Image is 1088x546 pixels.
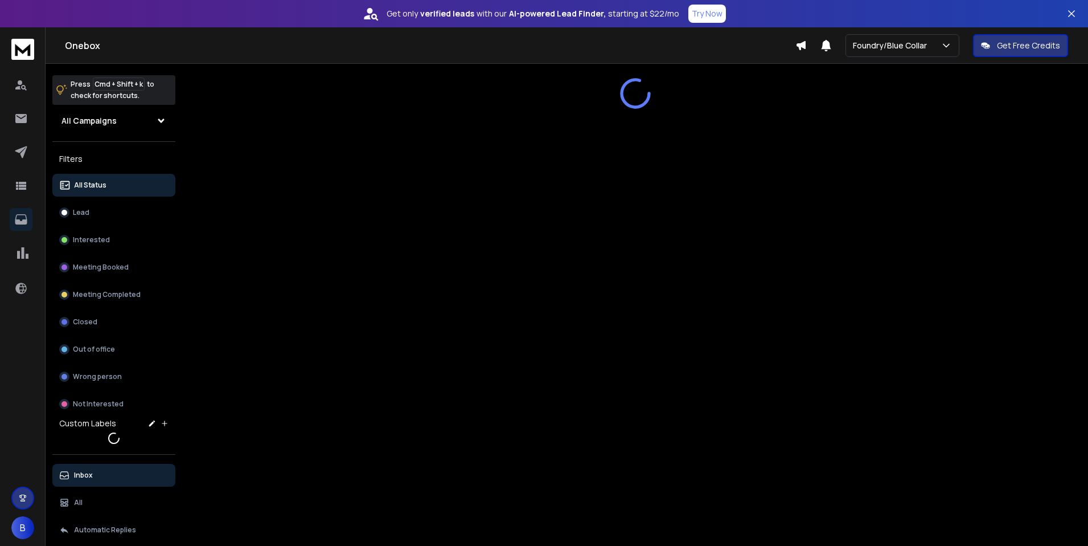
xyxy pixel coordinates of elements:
[52,109,175,132] button: All Campaigns
[688,5,726,23] button: Try Now
[52,491,175,514] button: All
[65,39,795,52] h1: Onebox
[73,290,141,299] p: Meeting Completed
[74,181,106,190] p: All Status
[853,40,931,51] p: Foundry/Blue Collar
[11,39,34,60] img: logo
[73,263,129,272] p: Meeting Booked
[59,418,116,429] h3: Custom Labels
[52,464,175,487] button: Inbox
[973,34,1068,57] button: Get Free Credits
[387,8,679,19] p: Get only with our starting at $22/mo
[11,516,34,539] button: B
[71,79,154,101] p: Press to check for shortcuts.
[52,229,175,251] button: Interested
[52,311,175,333] button: Closed
[73,345,115,354] p: Out of office
[93,78,145,91] span: Cmd + Shift + k
[74,471,93,480] p: Inbox
[74,498,83,507] p: All
[52,393,175,415] button: Not Interested
[52,338,175,361] button: Out of office
[73,208,89,217] p: Lead
[74,525,136,535] p: Automatic Replies
[73,235,110,245] p: Interested
[52,256,175,279] button: Meeting Booked
[509,8,606,19] strong: AI-powered Lead Finder,
[52,519,175,541] button: Automatic Replies
[997,40,1060,51] p: Get Free Credits
[73,372,122,381] p: Wrong person
[52,201,175,224] button: Lead
[52,283,175,306] button: Meeting Completed
[52,174,175,197] button: All Status
[52,365,175,388] button: Wrong person
[73,317,97,327] p: Closed
[420,8,474,19] strong: verified leads
[692,8,722,19] p: Try Now
[52,151,175,167] h3: Filters
[61,115,117,127] h1: All Campaigns
[73,400,124,409] p: Not Interested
